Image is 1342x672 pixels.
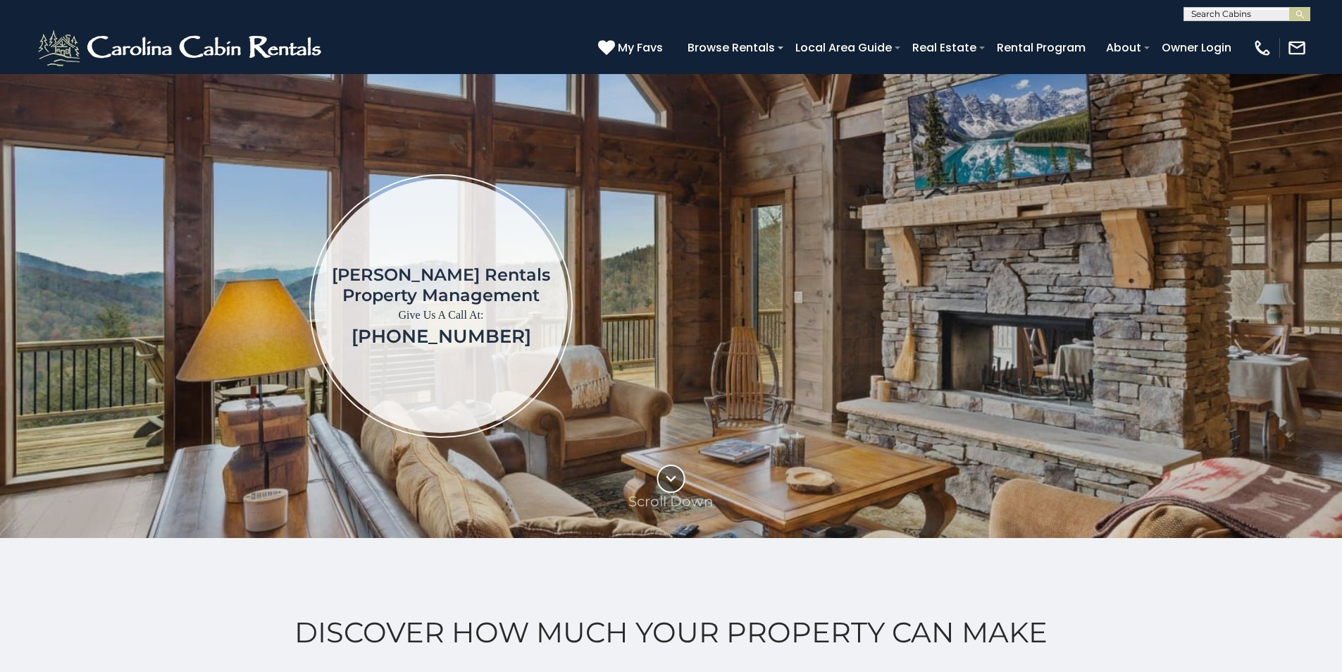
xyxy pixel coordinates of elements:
a: [PHONE_NUMBER] [352,325,531,348]
a: Local Area Guide [788,35,899,60]
a: Owner Login [1155,35,1238,60]
a: About [1099,35,1148,60]
h1: [PERSON_NAME] Rentals Property Management [332,264,550,305]
a: Browse Rentals [681,35,782,60]
img: phone-regular-white.png [1253,38,1272,58]
p: Scroll Down [628,493,714,510]
p: Give Us A Call At: [332,305,550,325]
span: My Favs [618,39,663,56]
a: My Favs [598,39,666,57]
a: Real Estate [905,35,983,60]
a: Rental Program [990,35,1093,60]
iframe: New Contact Form [800,116,1260,496]
img: mail-regular-white.png [1287,38,1307,58]
img: White-1-2.png [35,27,328,69]
h2: Discover How Much Your Property Can Make [35,616,1307,649]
